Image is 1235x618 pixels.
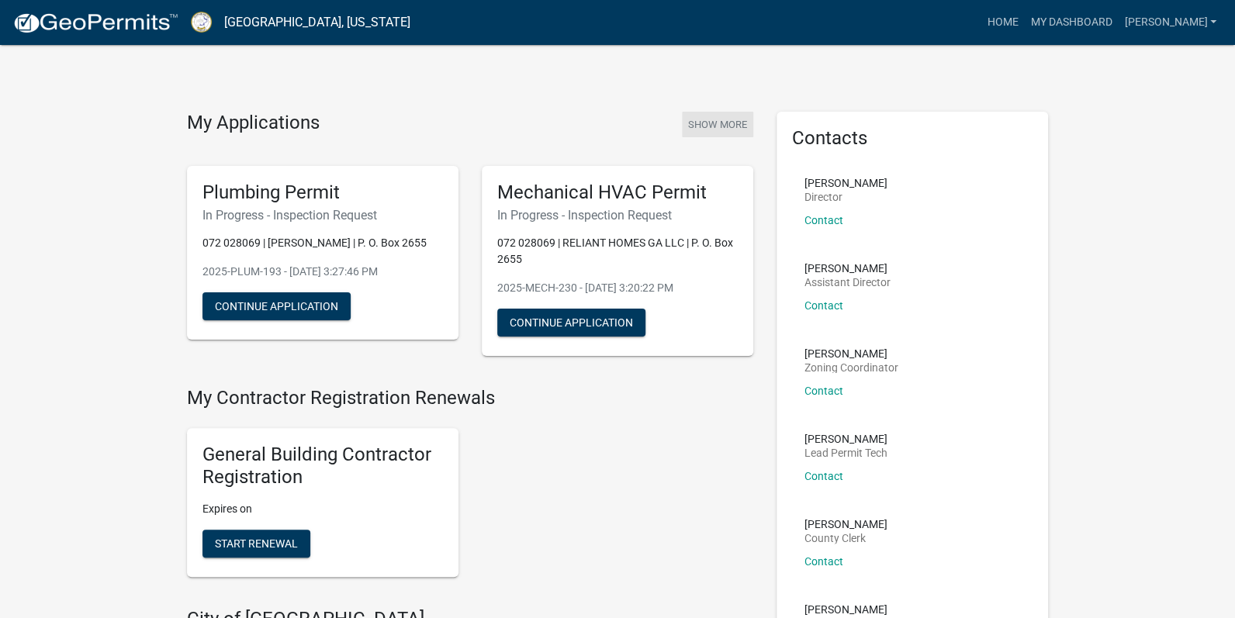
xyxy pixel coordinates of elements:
p: 2025-PLUM-193 - [DATE] 3:27:46 PM [202,264,443,280]
h4: My Applications [187,112,320,135]
p: Zoning Coordinator [804,362,898,373]
a: Contact [804,299,843,312]
h5: Plumbing Permit [202,181,443,204]
p: [PERSON_NAME] [804,433,887,444]
a: Contact [804,214,843,226]
p: Lead Permit Tech [804,447,887,458]
h6: In Progress - Inspection Request [497,208,738,223]
h5: Contacts [792,127,1033,150]
button: Continue Application [497,309,645,337]
p: 072 028069 | [PERSON_NAME] | P. O. Box 2655 [202,235,443,251]
a: Contact [804,555,843,568]
a: Contact [804,385,843,397]
p: [PERSON_NAME] [804,348,898,359]
h4: My Contractor Registration Renewals [187,387,753,409]
p: [PERSON_NAME] [804,604,922,615]
wm-registration-list-section: My Contractor Registration Renewals [187,387,753,589]
p: [PERSON_NAME] [804,519,887,530]
a: Contact [804,470,843,482]
span: Start Renewal [215,537,298,549]
p: [PERSON_NAME] [804,263,891,274]
p: 2025-MECH-230 - [DATE] 3:20:22 PM [497,280,738,296]
a: Home [981,8,1024,37]
h6: In Progress - Inspection Request [202,208,443,223]
p: Director [804,192,887,202]
p: County Clerk [804,533,887,544]
p: Assistant Director [804,277,891,288]
a: [PERSON_NAME] [1118,8,1223,37]
img: Putnam County, Georgia [191,12,212,33]
p: Expires on [202,501,443,517]
button: Show More [682,112,753,137]
button: Continue Application [202,292,351,320]
p: 072 028069 | RELIANT HOMES GA LLC | P. O. Box 2655 [497,235,738,268]
h5: General Building Contractor Registration [202,444,443,489]
p: [PERSON_NAME] [804,178,887,188]
button: Start Renewal [202,530,310,558]
a: [GEOGRAPHIC_DATA], [US_STATE] [224,9,410,36]
h5: Mechanical HVAC Permit [497,181,738,204]
a: My Dashboard [1024,8,1118,37]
